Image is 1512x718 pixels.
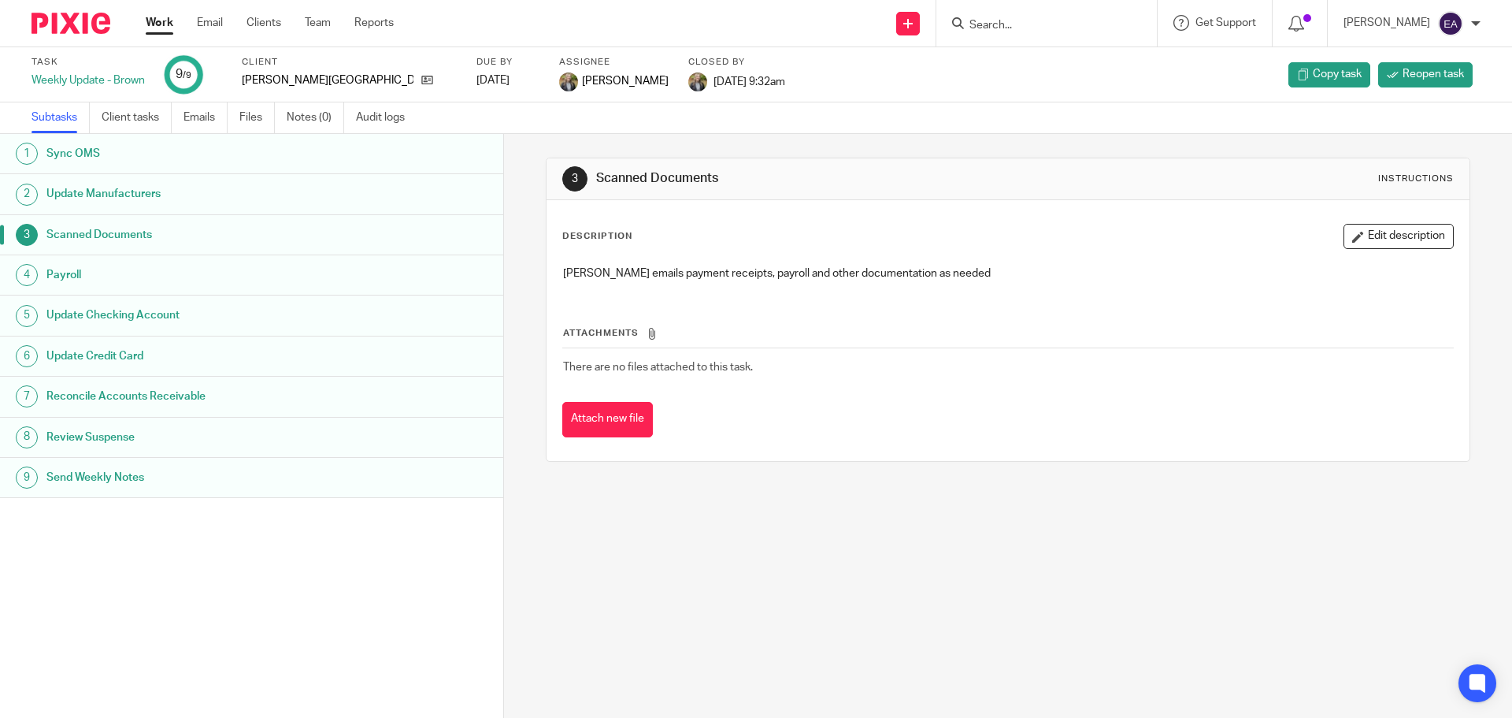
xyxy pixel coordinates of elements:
[31,73,145,88] div: Weekly Update - Brown
[713,76,785,87] span: [DATE] 9:32am
[356,102,417,133] a: Audit logs
[582,73,669,89] span: [PERSON_NAME]
[1403,66,1464,82] span: Reopen task
[46,263,341,287] h1: Payroll
[46,426,341,449] h1: Review Suspense
[688,73,707,91] img: image.jpg
[31,13,110,34] img: Pixie
[176,65,191,84] div: 9
[16,467,38,489] div: 9
[239,102,275,133] a: Files
[16,305,38,327] div: 5
[183,71,191,80] small: /9
[16,264,38,286] div: 4
[968,19,1110,33] input: Search
[46,385,341,408] h1: Reconcile Accounts Receivable
[562,166,587,192] div: 3
[46,303,341,327] h1: Update Checking Account
[46,142,341,166] h1: Sync OMS
[559,56,669,69] label: Assignee
[562,230,632,243] p: Description
[46,466,341,489] h1: Send Weekly Notes
[102,102,172,133] a: Client tasks
[305,15,331,31] a: Team
[16,143,38,165] div: 1
[242,73,413,88] p: [PERSON_NAME][GEOGRAPHIC_DATA]
[1438,11,1463,36] img: svg%3E
[1288,62,1370,87] a: Copy task
[46,223,341,247] h1: Scanned Documents
[31,102,90,133] a: Subtasks
[46,344,341,368] h1: Update Credit Card
[1378,62,1473,87] a: Reopen task
[16,426,38,448] div: 8
[354,15,394,31] a: Reports
[46,182,341,206] h1: Update Manufacturers
[563,362,753,373] span: There are no files attached to this task.
[246,15,281,31] a: Clients
[596,170,1042,187] h1: Scanned Documents
[476,56,539,69] label: Due by
[476,73,539,88] div: [DATE]
[242,56,457,69] label: Client
[31,56,145,69] label: Task
[559,73,578,91] img: image.jpg
[197,15,223,31] a: Email
[287,102,344,133] a: Notes (0)
[183,102,228,133] a: Emails
[1343,15,1430,31] p: [PERSON_NAME]
[1195,17,1256,28] span: Get Support
[1313,66,1362,82] span: Copy task
[1343,224,1454,249] button: Edit description
[16,345,38,367] div: 6
[562,402,653,437] button: Attach new file
[16,385,38,407] div: 7
[563,266,1452,281] p: [PERSON_NAME] emails payment receipts, payroll and other documentation as needed
[146,15,173,31] a: Work
[563,329,639,337] span: Attachments
[688,56,785,69] label: Closed by
[16,184,38,206] div: 2
[1378,173,1454,185] div: Instructions
[16,224,38,246] div: 3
